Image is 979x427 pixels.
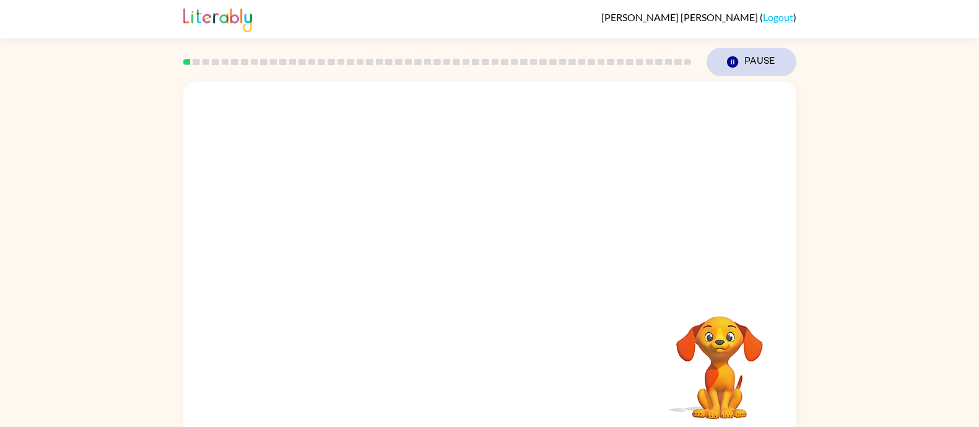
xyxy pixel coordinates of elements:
[183,5,252,32] img: Literably
[658,297,781,421] video: Your browser must support playing .mp4 files to use Literably. Please try using another browser.
[601,11,760,23] span: [PERSON_NAME] [PERSON_NAME]
[601,11,796,23] div: ( )
[707,48,796,76] button: Pause
[763,11,793,23] a: Logout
